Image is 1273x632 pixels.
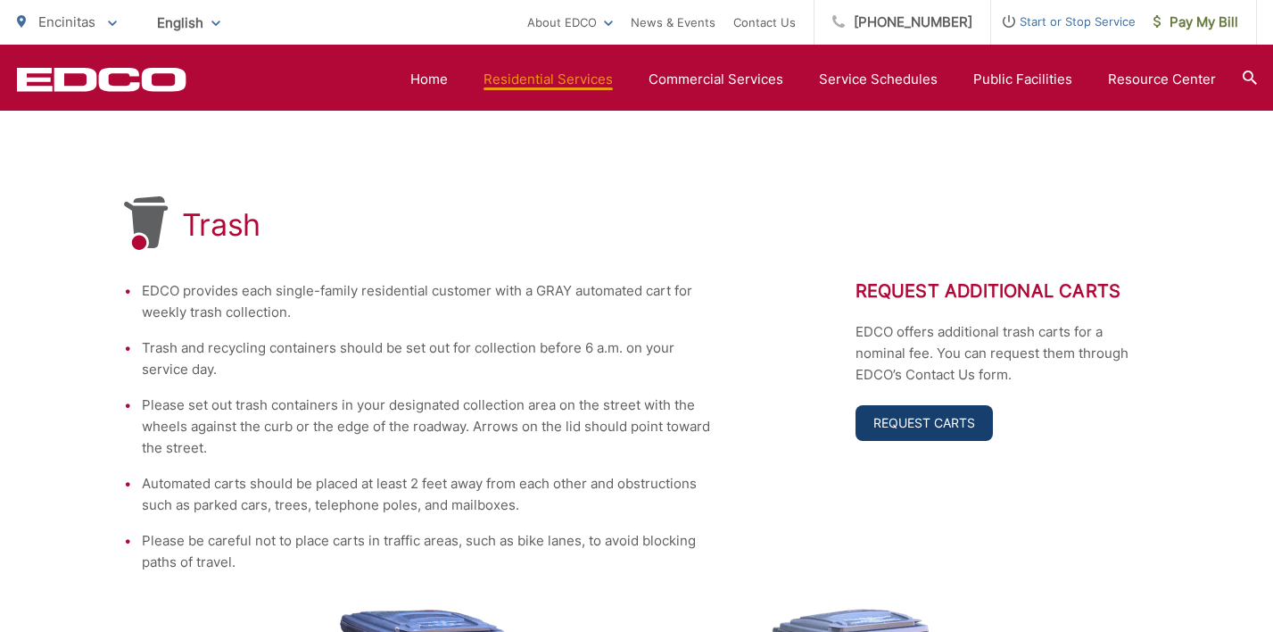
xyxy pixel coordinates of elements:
a: News & Events [631,12,715,33]
h2: Request Additional Carts [856,280,1150,302]
li: Trash and recycling containers should be set out for collection before 6 a.m. on your service day. [142,337,713,380]
a: About EDCO [527,12,613,33]
p: EDCO offers additional trash carts for a nominal fee. You can request them through EDCO’s Contact... [856,321,1150,386]
span: Encinitas [38,13,95,30]
a: Request Carts [856,405,993,441]
li: Automated carts should be placed at least 2 feet away from each other and obstructions such as pa... [142,473,713,516]
a: Contact Us [733,12,796,33]
li: Please be careful not to place carts in traffic areas, such as bike lanes, to avoid blocking path... [142,530,713,573]
a: Residential Services [484,69,613,90]
span: Pay My Bill [1153,12,1238,33]
a: EDCD logo. Return to the homepage. [17,67,186,92]
a: Public Facilities [973,69,1072,90]
span: English [144,7,234,38]
a: Service Schedules [819,69,938,90]
a: Home [410,69,448,90]
a: Resource Center [1108,69,1216,90]
a: Commercial Services [649,69,783,90]
li: EDCO provides each single-family residential customer with a GRAY automated cart for weekly trash... [142,280,713,323]
h1: Trash [182,207,261,243]
li: Please set out trash containers in your designated collection area on the street with the wheels ... [142,395,713,459]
